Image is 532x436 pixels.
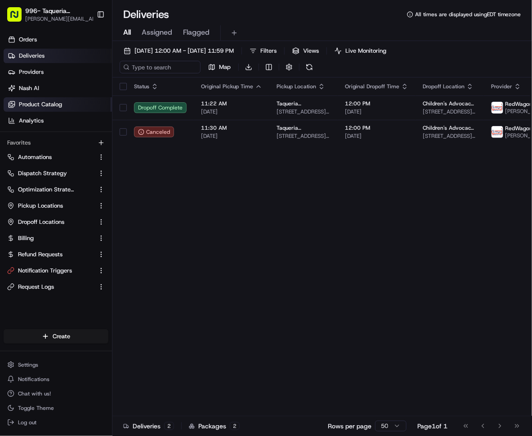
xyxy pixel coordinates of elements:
[288,45,323,57] button: Views
[491,83,512,90] span: Provider
[9,35,164,50] p: Welcome 👋
[345,124,408,132] span: 12:00 PM
[61,139,64,146] span: •
[123,7,169,22] h1: Deliveries
[201,100,262,107] span: 11:22 AM
[9,116,60,123] div: Past conversations
[19,52,45,60] span: Deliveries
[19,100,62,109] span: Product Catalog
[277,83,316,90] span: Pickup Location
[40,94,124,101] div: We're available if you need us!
[19,36,37,44] span: Orders
[4,359,108,371] button: Settings
[18,234,34,242] span: Billing
[28,163,55,170] span: ezil cloma
[331,45,390,57] button: Live Monitoring
[164,422,174,430] div: 2
[9,201,16,209] div: 📗
[7,153,94,161] a: Automations
[246,45,281,57] button: Filters
[492,102,503,114] img: time_to_eat_nevada_logo
[9,8,27,26] img: Nash
[183,27,210,38] span: Flagged
[277,132,331,140] span: [STREET_ADDRESS][PERSON_NAME]
[9,130,23,145] img: nakirzaman
[7,283,94,291] a: Request Logs
[4,166,108,181] button: Dispatch Strategy
[23,57,148,67] input: Clear
[4,373,108,386] button: Notifications
[7,169,94,177] a: Dispatch Strategy
[57,163,60,170] span: •
[4,81,112,95] a: Nash AI
[260,47,277,55] span: Filters
[139,114,164,125] button: See all
[423,108,477,115] span: [STREET_ADDRESS][PERSON_NAME]
[7,267,94,275] a: Notification Triggers
[189,422,240,431] div: Packages
[63,222,109,229] a: Powered byPylon
[4,65,112,79] a: Providers
[25,6,90,15] button: 996- Taqueria [GEOGRAPHIC_DATA]- [GEOGRAPHIC_DATA]
[277,108,331,115] span: [STREET_ADDRESS][PERSON_NAME]
[18,390,51,397] span: Chat with us!
[28,139,59,146] span: nakirzaman
[18,186,75,194] span: Optimization Strategy
[19,84,39,92] span: Nash AI
[4,215,108,229] button: Dropoff Locations
[4,182,108,197] button: Optimization Strategy
[18,169,67,177] span: Dispatch Strategy
[18,200,69,209] span: Knowledge Base
[4,150,108,164] button: Automations
[53,332,70,341] span: Create
[18,218,64,226] span: Dropoff Locations
[25,15,100,23] span: [PERSON_NAME][EMAIL_ADDRESS][DOMAIN_NAME]
[67,139,85,146] span: [DATE]
[7,250,94,259] a: Refund Requests
[423,100,477,107] span: Children's Advocacy Center [GEOGRAPHIC_DATA]
[7,218,94,226] a: Dropoff Locations
[277,100,331,107] span: Taqueria [GEOGRAPHIC_DATA] | [GEOGRAPHIC_DATA]
[7,202,94,210] a: Pickup Locations
[9,154,23,169] img: ezil cloma
[4,136,108,150] div: Favorites
[4,114,112,128] a: Analytics
[345,83,399,90] span: Original Dropoff Time
[142,27,172,38] span: Assigned
[417,422,447,431] div: Page 1 of 1
[303,47,319,55] span: Views
[4,280,108,294] button: Request Logs
[423,83,465,90] span: Dropoff Location
[423,132,477,140] span: [STREET_ADDRESS][PERSON_NAME]
[4,247,108,262] button: Refund Requests
[18,376,49,383] span: Notifications
[345,132,408,140] span: [DATE]
[134,127,174,137] div: Canceled
[18,361,38,368] span: Settings
[4,49,112,63] a: Deliveries
[7,234,94,242] a: Billing
[4,416,108,429] button: Log out
[219,63,231,71] span: Map
[4,402,108,414] button: Toggle Theme
[134,47,234,55] span: [DATE] 12:00 AM - [DATE] 11:59 PM
[72,197,148,213] a: 💻API Documentation
[423,124,477,132] span: Children's Advocacy Center [GEOGRAPHIC_DATA]
[4,4,93,25] button: 996- Taqueria [GEOGRAPHIC_DATA]- [GEOGRAPHIC_DATA][PERSON_NAME][EMAIL_ADDRESS][DOMAIN_NAME]
[18,202,63,210] span: Pickup Locations
[277,124,331,132] span: Taqueria [GEOGRAPHIC_DATA] | [GEOGRAPHIC_DATA]
[7,186,94,194] a: Optimization Strategy
[153,88,164,99] button: Start new chat
[4,32,112,47] a: Orders
[4,387,108,400] button: Chat with us!
[19,68,44,76] span: Providers
[201,132,262,140] span: [DATE]
[18,250,63,259] span: Refund Requests
[19,117,44,125] span: Analytics
[134,83,149,90] span: Status
[120,61,201,73] input: Type to search
[123,422,174,431] div: Deliveries
[303,61,316,73] button: Refresh
[492,126,503,138] img: time_to_eat_nevada_logo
